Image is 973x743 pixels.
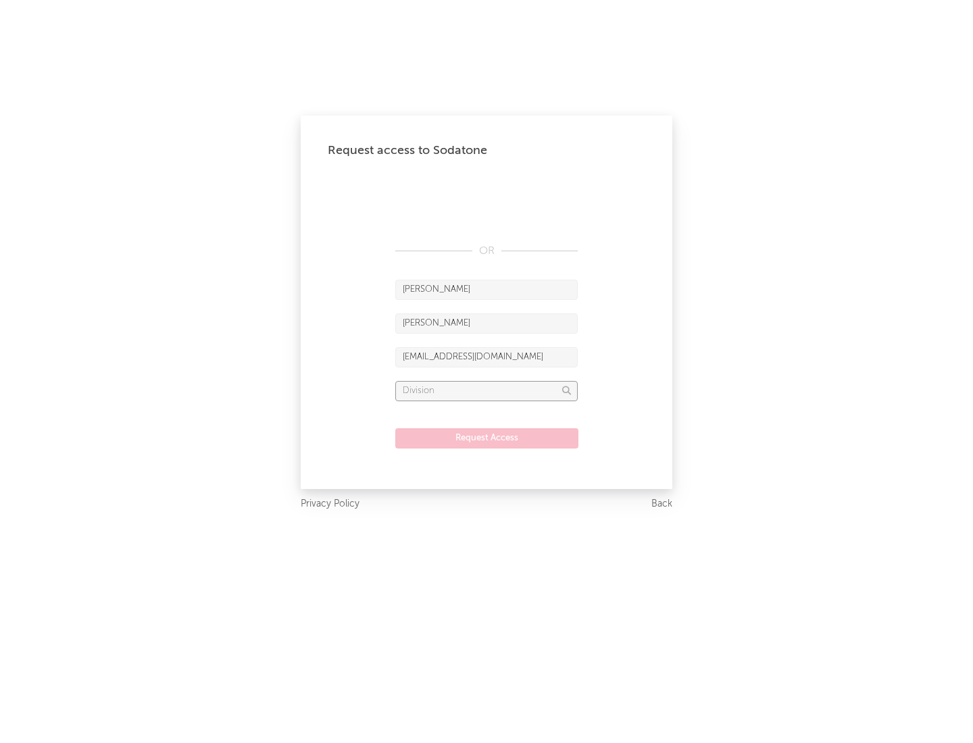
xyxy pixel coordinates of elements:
input: Division [395,381,578,401]
input: Last Name [395,313,578,334]
input: First Name [395,280,578,300]
div: OR [395,243,578,259]
input: Email [395,347,578,367]
a: Privacy Policy [301,496,359,513]
button: Request Access [395,428,578,449]
a: Back [651,496,672,513]
div: Request access to Sodatone [328,143,645,159]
